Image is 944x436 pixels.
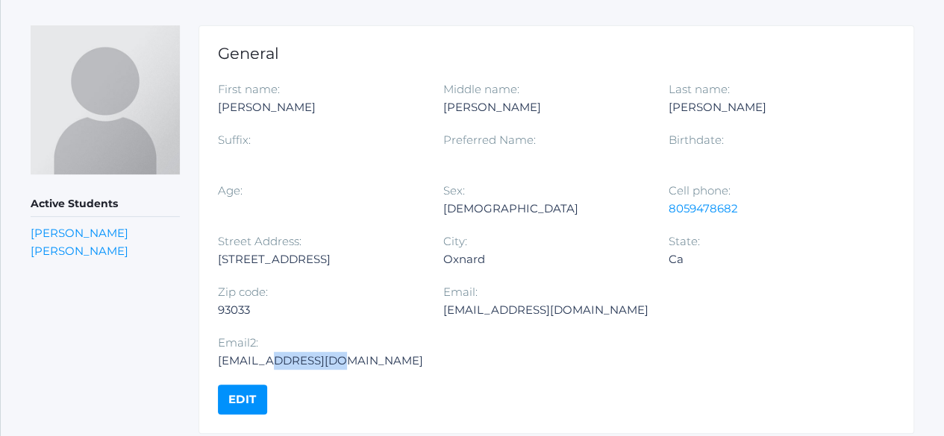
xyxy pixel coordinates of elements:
a: [PERSON_NAME] [31,226,128,240]
div: 93033 [218,301,421,319]
h5: Active Students [31,192,180,217]
label: City: [443,234,467,248]
label: Birthdate: [669,133,724,147]
div: Oxnard [443,250,646,268]
label: Cell phone: [669,183,731,198]
label: First name: [218,82,280,96]
label: Zip code: [218,285,268,299]
label: Email2: [218,335,258,350]
div: [EMAIL_ADDRESS][DOMAIN_NAME] [218,352,423,370]
label: Street Address: [218,234,301,248]
label: Middle name: [443,82,519,96]
a: [PERSON_NAME] [31,244,128,258]
label: Preferred Name: [443,133,536,147]
a: 8059478682 [669,201,738,215]
label: Sex: [443,183,465,198]
div: [STREET_ADDRESS] [218,250,421,268]
div: [EMAIL_ADDRESS][DOMAIN_NAME] [443,301,648,319]
label: Last name: [669,82,730,96]
img: Edward Simeon [31,25,180,174]
div: [PERSON_NAME] [218,98,421,116]
h1: General [218,45,895,62]
div: [PERSON_NAME] [669,98,872,116]
div: [PERSON_NAME] [443,98,646,116]
label: Email: [443,285,478,299]
a: Edit [218,385,267,414]
div: Ca [669,250,872,268]
label: Age: [218,183,243,198]
label: State: [669,234,700,248]
label: Suffix: [218,133,251,147]
div: [DEMOGRAPHIC_DATA] [443,200,646,218]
